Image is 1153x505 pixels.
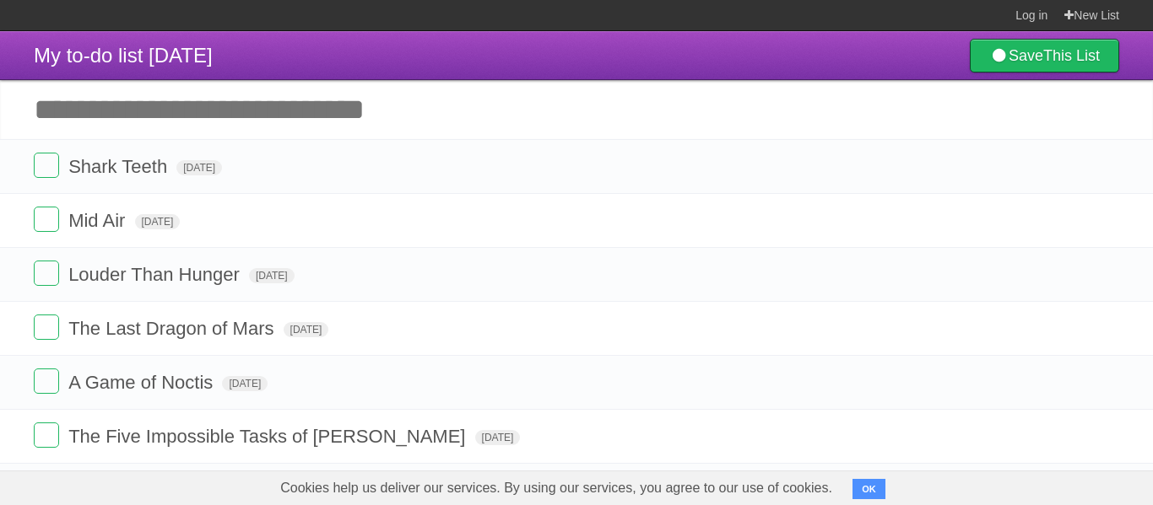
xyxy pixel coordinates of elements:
label: Done [34,368,59,394]
button: OK [853,479,885,499]
span: [DATE] [249,268,295,283]
span: [DATE] [475,430,521,445]
span: The Five Impossible Tasks of [PERSON_NAME] [68,426,469,447]
label: Done [34,314,59,340]
label: Done [34,261,59,286]
label: Done [34,422,59,448]
span: [DATE] [135,214,181,229]
label: Done [34,207,59,232]
b: This List [1043,47,1100,64]
a: SaveThis List [970,39,1119,73]
span: My to-do list [DATE] [34,44,213,67]
label: Done [34,153,59,178]
span: [DATE] [222,376,268,391]
span: A Game of Noctis [68,372,217,393]
span: Mid Air [68,210,129,231]
span: Cookies help us deliver our services. By using our services, you agree to our use of cookies. [263,471,849,505]
span: [DATE] [176,160,222,175]
span: Louder Than Hunger [68,264,244,285]
span: The Last Dragon of Mars [68,318,278,339]
span: [DATE] [284,322,329,337]
span: Shark Teeth [68,156,171,177]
